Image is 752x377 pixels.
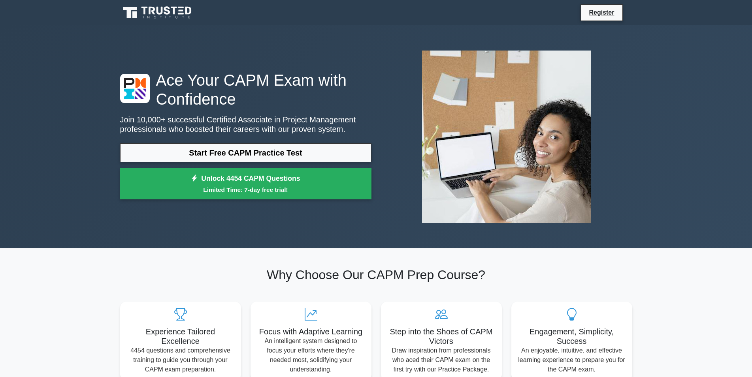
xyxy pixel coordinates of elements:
[584,8,619,17] a: Register
[130,185,362,194] small: Limited Time: 7-day free trial!
[120,143,371,162] a: Start Free CAPM Practice Test
[387,327,496,346] h5: Step into the Shoes of CAPM Victors
[126,327,235,346] h5: Experience Tailored Excellence
[387,346,496,374] p: Draw inspiration from professionals who aced their CAPM exam on the first try with our Practice P...
[518,346,626,374] p: An enjoyable, intuitive, and effective learning experience to prepare you for the CAPM exam.
[518,327,626,346] h5: Engagement, Simplicity, Success
[120,115,371,134] p: Join 10,000+ successful Certified Associate in Project Management professionals who boosted their...
[120,71,371,109] h1: Ace Your CAPM Exam with Confidence
[126,346,235,374] p: 4454 questions and comprehensive training to guide you through your CAPM exam preparation.
[257,327,365,336] h5: Focus with Adaptive Learning
[120,168,371,200] a: Unlock 4454 CAPM QuestionsLimited Time: 7-day free trial!
[257,336,365,374] p: An intelligent system designed to focus your efforts where they're needed most, solidifying your ...
[120,267,632,282] h2: Why Choose Our CAPM Prep Course?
